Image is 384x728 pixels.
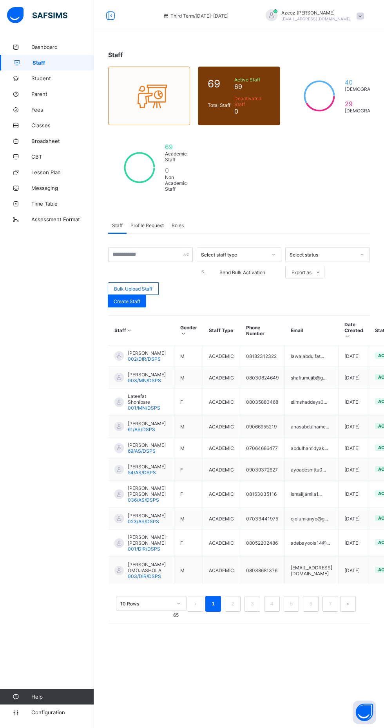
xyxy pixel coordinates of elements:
td: ACADEMIC [203,459,240,481]
span: [PERSON_NAME] [128,464,166,470]
span: [PERSON_NAME] [128,350,166,356]
span: Fees [31,107,94,113]
span: Deactivated Staff [234,96,270,107]
td: abdulhamidyak... [285,437,339,459]
div: Select status [290,252,355,258]
span: CBT [31,154,94,160]
td: anasabdulhame... [285,416,339,437]
span: Non Academic Staff [165,174,187,192]
td: ACADEMIC [203,529,240,557]
span: 003/MN/DSPS [128,378,161,383]
th: Phone Number [240,316,285,345]
li: 5 [284,596,299,612]
li: 7 [322,596,338,612]
td: [DATE] [339,367,369,388]
button: Open asap [353,701,376,724]
td: ACADEMIC [203,557,240,584]
td: F [174,481,203,508]
td: F [174,459,203,481]
div: Select staff type [201,252,267,258]
td: ACADEMIC [203,481,240,508]
i: Sort in Ascending Order [180,331,187,336]
li: 3 [245,596,260,612]
th: Gender [174,316,203,345]
span: Messaging [31,185,94,191]
td: M [174,508,203,529]
span: 0 [165,166,187,174]
td: adebayoola14@... [285,529,339,557]
span: 69 [208,78,230,90]
span: Classes [31,122,94,128]
span: Broadsheet [31,138,94,144]
li: 4 [264,596,280,612]
td: lawalabdulfat... [285,345,339,367]
td: slimshaddeys0... [285,388,339,416]
span: Assessment Format [31,216,94,222]
button: next page [340,596,356,612]
th: Staff Type [203,316,240,345]
td: 08052202486 [240,529,285,557]
span: Active Staff [234,77,270,83]
th: Date Created [339,316,369,345]
td: ACADEMIC [203,416,240,437]
a: 2 [229,599,236,609]
span: [PERSON_NAME]-[PERSON_NAME] [128,534,168,546]
span: 001/MN/DSPS [128,405,160,411]
td: 09066955219 [240,416,285,437]
a: 3 [248,599,256,609]
a: 1 [210,599,217,609]
span: 0 [234,107,270,115]
td: [DATE] [339,459,369,481]
span: Create Staff [114,298,140,304]
span: 69 [165,143,187,151]
span: 61/AS/DSPS [128,426,155,432]
span: Staff [108,51,123,59]
a: 6 [307,599,315,609]
button: prev page [188,596,203,612]
td: [DATE] [339,437,369,459]
span: Export as [292,269,312,275]
span: [EMAIL_ADDRESS][DOMAIN_NAME] [281,16,351,21]
td: ACADEMIC [203,345,240,367]
li: 6 [303,596,319,612]
i: Sort in Ascending Order [126,327,133,333]
td: [DATE] [339,416,369,437]
td: ayoadeshittu0... [285,459,339,481]
td: 08038681376 [240,557,285,584]
td: 08030824649 [240,367,285,388]
a: 4 [268,599,275,609]
td: 08035880468 [240,388,285,416]
td: ACADEMIC [203,508,240,529]
td: [DATE] [339,388,369,416]
td: ismailjamila1... [285,481,339,508]
td: ACADEMIC [203,388,240,416]
span: Lateefat Shonibare [128,393,168,405]
span: 69 [234,83,270,90]
td: ojolumianyo@g... [285,508,339,529]
span: Configuration [31,709,94,715]
li: 1 [205,596,221,612]
img: safsims [7,7,67,23]
div: 10 Rows [120,601,172,607]
td: [DATE] [339,529,369,557]
span: Send Bulk Activation [209,269,275,275]
td: 07064686477 [240,437,285,459]
td: ACADEMIC [203,367,240,388]
span: Lesson Plan [31,169,94,175]
td: [EMAIL_ADDRESS][DOMAIN_NAME] [285,557,339,584]
i: Sort in Ascending Order [344,333,351,339]
span: Azeez [PERSON_NAME] [281,10,351,16]
td: 07033441975 [240,508,285,529]
span: Help [31,694,94,700]
span: Parent [31,91,94,97]
span: 54/AS/DSPS [128,470,156,475]
span: Student [31,75,94,81]
th: Email [285,316,339,345]
span: [PERSON_NAME] [PERSON_NAME] [128,485,168,497]
span: [PERSON_NAME] [128,421,166,426]
td: 09039372627 [240,459,285,481]
td: shafiumujib@g... [285,367,339,388]
td: ACADEMIC [203,437,240,459]
td: [DATE] [339,508,369,529]
td: M [174,345,203,367]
